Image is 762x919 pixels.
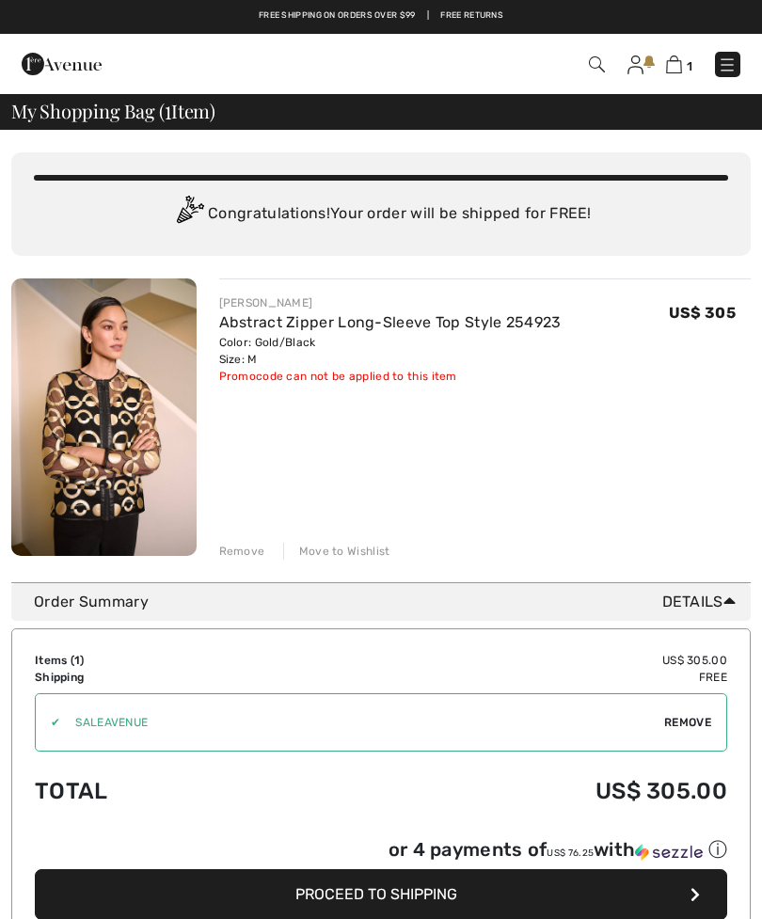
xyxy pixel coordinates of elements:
[295,885,457,903] span: Proceed to Shipping
[34,196,728,233] div: Congratulations! Your order will be shipped for FREE!
[219,313,562,331] a: Abstract Zipper Long-Sleeve Top Style 254923
[718,55,737,74] img: Menu
[666,55,682,73] img: Shopping Bag
[669,304,736,322] span: US$ 305
[666,53,692,75] a: 1
[22,54,102,71] a: 1ère Avenue
[11,102,215,120] span: My Shopping Bag ( Item)
[440,9,503,23] a: Free Returns
[687,59,692,73] span: 1
[627,55,643,74] img: My Info
[165,97,171,121] span: 1
[427,9,429,23] span: |
[35,759,281,823] td: Total
[281,652,727,669] td: US$ 305.00
[664,714,711,731] span: Remove
[281,759,727,823] td: US$ 305.00
[635,844,703,861] img: Sezzle
[547,848,594,859] span: US$ 76.25
[589,56,605,72] img: Search
[35,652,281,669] td: Items ( )
[35,669,281,686] td: Shipping
[22,45,102,83] img: 1ère Avenue
[34,591,743,613] div: Order Summary
[36,714,60,731] div: ✔
[259,9,416,23] a: Free shipping on orders over $99
[219,334,562,368] div: Color: Gold/Black Size: M
[170,196,208,233] img: Congratulation2.svg
[74,654,80,667] span: 1
[281,669,727,686] td: Free
[219,294,562,311] div: [PERSON_NAME]
[60,694,664,751] input: Promo code
[662,591,743,613] span: Details
[283,543,390,560] div: Move to Wishlist
[11,278,197,556] img: Abstract Zipper Long-Sleeve Top Style 254923
[219,368,562,385] div: Promocode can not be applied to this item
[389,837,727,863] div: or 4 payments of with
[219,543,265,560] div: Remove
[35,837,727,869] div: or 4 payments ofUS$ 76.25withSezzle Click to learn more about Sezzle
